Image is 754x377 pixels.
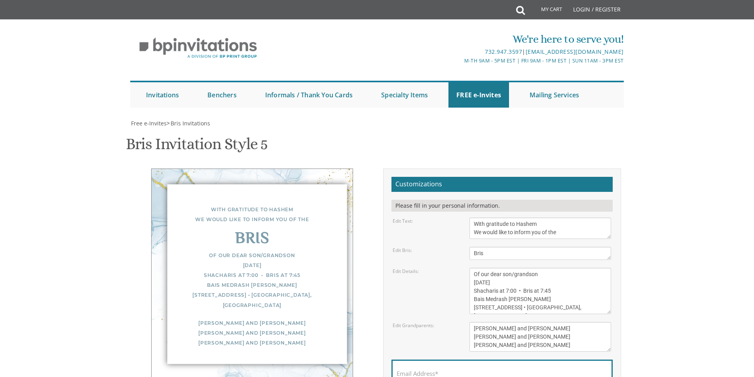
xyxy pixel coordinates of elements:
a: Bris Invitations [170,119,210,127]
a: My Cart [524,1,568,21]
img: BP Invitation Loft [130,32,266,64]
div: Please fill in your personal information. [391,200,613,212]
div: Bris [167,234,337,244]
span: Bris Invitations [171,119,210,127]
div: | [295,47,624,57]
a: Informals / Thank You Cards [257,82,361,108]
div: Of our dear son/grandson [DATE] Shacharis at 7:00 • Bris at 7:45 Bais Medrash [PERSON_NAME] [STRE... [167,250,337,310]
div: We're here to serve you! [295,31,624,47]
a: FREE e-Invites [448,82,509,108]
a: [EMAIL_ADDRESS][DOMAIN_NAME] [526,48,624,55]
span: Free e-Invites [131,119,167,127]
a: Free e-Invites [130,119,167,127]
div: [PERSON_NAME] and [PERSON_NAME] [PERSON_NAME] and [PERSON_NAME] [PERSON_NAME] and [PERSON_NAME] [167,318,337,348]
textarea: Bris [469,247,611,260]
label: Edit Text: [393,218,413,224]
span: > [167,119,210,127]
a: Invitations [138,82,187,108]
a: Mailing Services [522,82,587,108]
textarea: With gratitude to Hashem We would like to inform you of the [469,218,611,239]
a: Benchers [199,82,245,108]
div: With gratitude to Hashem We would like to inform you of the [167,205,337,224]
textarea: [PERSON_NAME] and [PERSON_NAME] [PERSON_NAME] and [PERSON_NAME] [PERSON_NAME] and [PERSON_NAME] [469,322,611,352]
textarea: Of our dear son/grandson [DATE] Shacharis at 7:00 • Bris at 7:45 Bais Medrash [PERSON_NAME] [STRE... [469,268,611,314]
h2: Customizations [391,177,613,192]
label: Edit Bris: [393,247,412,254]
a: Specialty Items [373,82,436,108]
label: Edit Grandparents: [393,322,434,329]
a: 732.947.3597 [485,48,522,55]
div: M-Th 9am - 5pm EST | Fri 9am - 1pm EST | Sun 11am - 3pm EST [295,57,624,65]
h1: Bris Invitation Style 5 [126,135,268,159]
label: Edit Details: [393,268,419,275]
